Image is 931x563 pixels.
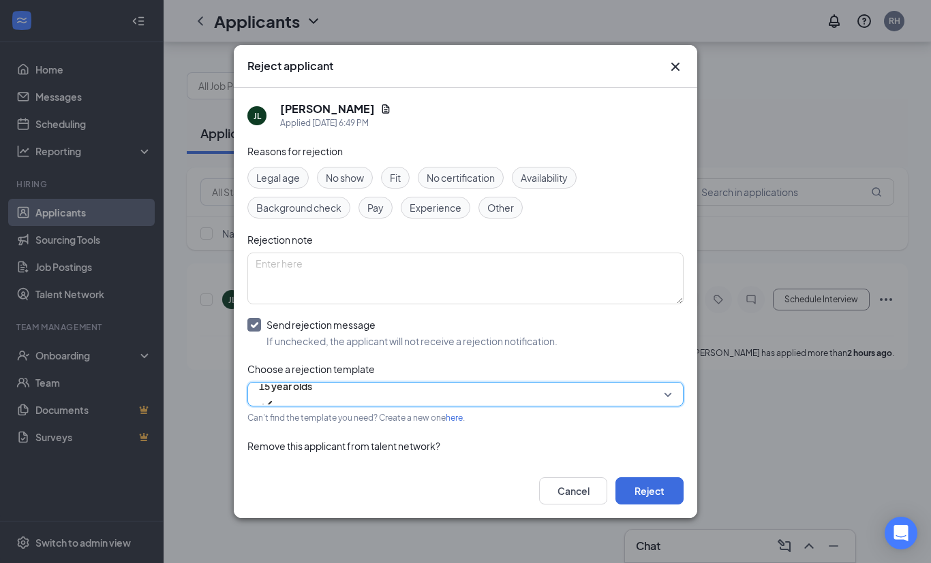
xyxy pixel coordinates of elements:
svg: Cross [667,59,684,75]
span: Legal age [256,170,300,185]
span: Reasons for rejection [247,145,343,157]
span: Remove this applicant from talent network? [247,440,440,452]
span: No show [326,170,364,185]
span: Pay [367,200,384,215]
div: JL [254,110,261,122]
span: Rejection note [247,234,313,246]
h5: [PERSON_NAME] [280,101,375,116]
span: Background check [256,200,341,215]
svg: Document [380,103,391,114]
svg: Checkmark [259,396,275,413]
button: Cancel [539,477,607,504]
span: Experience [410,200,461,215]
span: 15 year olds [259,376,312,396]
a: here [446,413,463,423]
span: Availability [521,170,568,185]
span: Fit [390,170,401,185]
span: Other [487,200,514,215]
button: Reject [615,477,684,504]
span: No certification [427,170,495,185]
span: Choose a rejection template [247,363,375,375]
div: Open Intercom Messenger [885,517,917,549]
button: Close [667,59,684,75]
div: Applied [DATE] 6:49 PM [280,116,391,130]
h3: Reject applicant [247,59,333,74]
span: Can't find the template you need? Create a new one . [247,413,465,423]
